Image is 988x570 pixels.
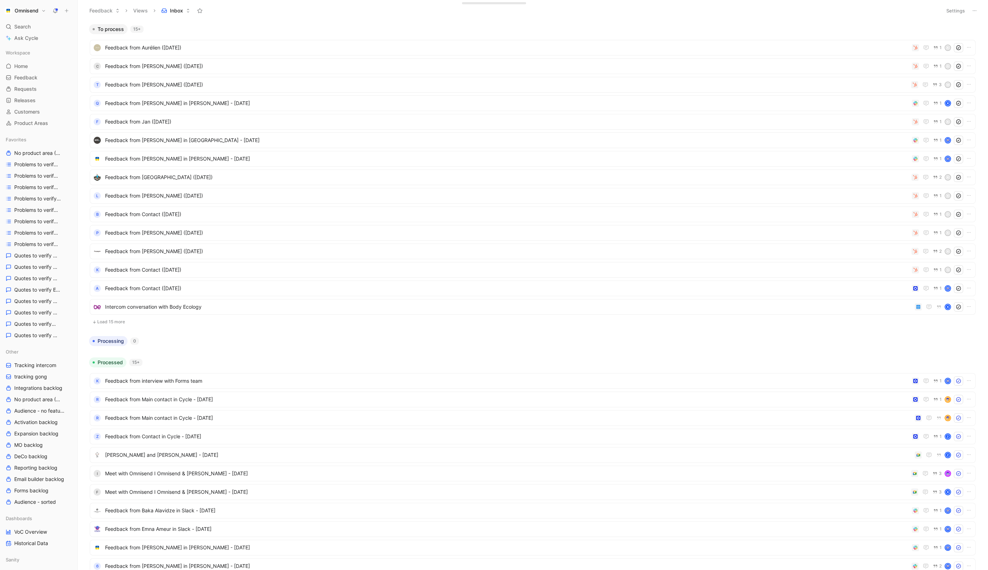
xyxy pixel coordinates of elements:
a: TFeedback from [PERSON_NAME] ([DATE])3M [90,77,976,93]
div: Ž [945,453,950,457]
span: 1 [940,527,942,531]
div: L [94,192,101,199]
span: Problems to verify Forms [14,218,59,225]
a: Requests [3,84,74,94]
span: Ask Cycle [14,34,38,42]
span: Feedback from [PERSON_NAME] in [PERSON_NAME] - [DATE] [105,99,909,108]
a: Home [3,61,74,72]
button: 1 [932,284,943,292]
div: Sanity [3,554,74,567]
a: logo[PERSON_NAME] and [PERSON_NAME] - [DATE]Ž [90,447,976,463]
a: BFeedback from Contact ([DATE])1D [90,206,976,222]
span: 2 [939,175,942,179]
button: Settings [943,6,968,16]
span: Feedback from [PERSON_NAME] ([DATE]) [105,247,909,256]
h1: Omnisend [15,7,38,14]
span: Releases [14,97,36,104]
span: Feedback from [PERSON_NAME] ([DATE]) [105,62,909,70]
span: Tracking intercom [14,362,56,369]
div: Workspace [3,47,74,58]
div: K [945,101,950,106]
span: Quotes to verify Expansion [14,298,60,305]
button: 1 [932,44,943,52]
span: Feedback [14,74,37,81]
a: FMeet with Omnisend I Omnisend & [PERSON_NAME] - [DATE]3K [90,484,976,500]
a: logoFeedback from [PERSON_NAME] in [GEOGRAPHIC_DATA] - [DATE]1avatar [90,132,976,148]
span: Feedback from Contact ([DATE]) [105,210,909,219]
div: DashboardsVoC OverviewHistorical Data [3,513,74,549]
a: IMeet with Omnisend I Omnisend & [PERSON_NAME] - [DATE]3avatar [90,466,976,481]
span: 1 [940,157,942,161]
a: Tracking intercom [3,360,74,371]
span: Problems to verify Audience [14,172,61,179]
a: Problems to verify DeCo [3,182,74,193]
span: 1 [940,120,942,124]
a: Quotes to verify DeCo [3,273,74,284]
a: MO backlog [3,440,74,450]
a: Feedback [3,72,74,83]
a: RFeedback from Main contact in Cycle - [DATE]1avatar [90,392,976,407]
div: K [945,249,950,254]
span: Sanity [6,556,19,563]
span: Intercom conversation with Body Ecology [105,303,912,311]
a: No product area (Unknowns) [3,148,74,158]
div: c [94,63,101,70]
button: 1 [932,266,943,274]
span: Feedback from [PERSON_NAME] in [PERSON_NAME] - [DATE] [105,155,909,163]
img: logo [94,544,101,551]
span: 1 [940,64,942,68]
span: Processing [98,338,124,345]
a: Quotes to verify Activation [3,250,74,261]
span: 1 [940,286,942,291]
span: Feedback from [GEOGRAPHIC_DATA] ([DATE]) [105,173,909,182]
button: 2 [931,173,943,181]
span: 1 [940,508,942,513]
span: Problems to verify DeCo [14,184,59,191]
span: Feedback from Main contact in Cycle - [DATE] [105,414,912,422]
div: K [945,193,950,198]
span: Feedback from [PERSON_NAME] ([DATE]) [105,80,908,89]
button: 1 [932,136,943,144]
span: Dashboards [6,515,32,522]
span: Other [6,348,19,355]
a: Quotes to verify Expansion [3,296,74,307]
span: Inbox [170,7,183,14]
a: Customers [3,106,74,117]
span: Product Areas [14,120,48,127]
img: logo [94,248,101,255]
a: Integrations backlog [3,383,74,393]
a: cFeedback from [PERSON_NAME] ([DATE])1G [90,58,976,74]
a: logoFeedback from Baka Alavidze in Slack - [DATE]1avatar [90,503,976,518]
img: logo [94,303,101,310]
span: Expansion backlog [14,430,58,437]
div: K [945,175,950,180]
span: Feedback from Contact ([DATE]) [105,284,909,293]
div: M [945,82,950,87]
div: K [945,304,950,309]
div: Z [94,433,101,440]
div: Other [3,346,74,357]
a: Expansion backlog [3,428,74,439]
span: Feedback from [PERSON_NAME] in [PERSON_NAME] - [DATE] [105,543,909,552]
div: 15+ [129,359,142,366]
span: Feedback from interview with Forms team [105,377,909,385]
span: DeCo backlog [14,453,47,460]
div: Dashboards [3,513,74,524]
a: Problems to verify Email Builder [3,193,74,204]
a: Activation backlog [3,417,74,428]
a: Problems to verify Activation [3,159,74,170]
button: 3 [931,470,943,477]
span: Feedback from Baka Alavidze in Slack - [DATE] [105,506,909,515]
div: Ž [945,434,950,439]
img: Omnisend [5,7,12,14]
span: Quotes to verify Audience [14,263,60,271]
div: To process15+Load 15 more [86,24,979,330]
a: Historical Data [3,538,74,549]
span: Audience - sorted [14,498,56,506]
button: 1 [932,192,943,200]
img: logo [94,137,101,144]
div: 6 [94,563,101,570]
div: A [945,230,950,235]
div: 15+ [130,26,144,33]
span: Requests [14,85,37,93]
